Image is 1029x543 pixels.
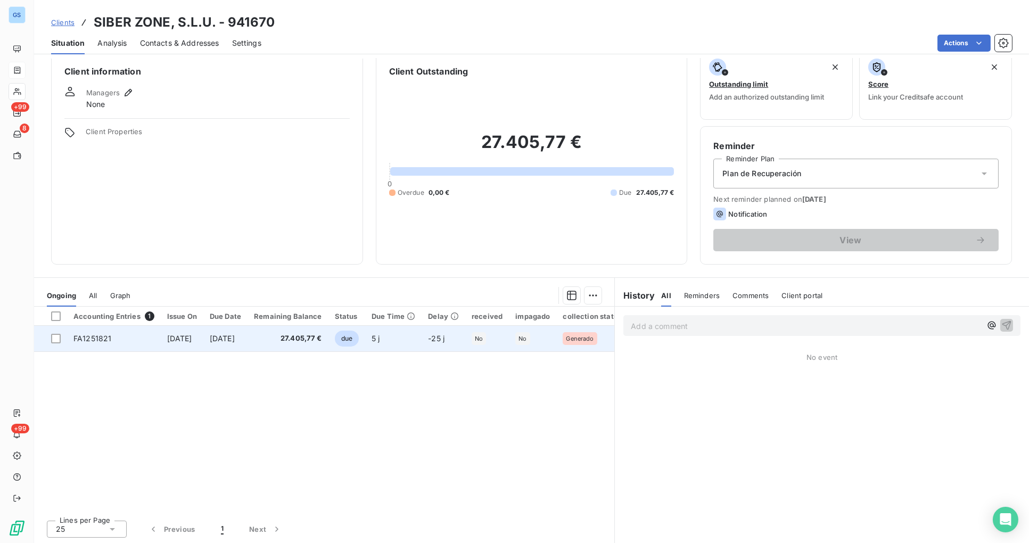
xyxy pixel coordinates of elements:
[335,331,359,347] span: due
[515,312,550,320] div: impagado
[335,312,359,320] div: Status
[372,312,415,320] div: Due Time
[428,334,444,343] span: -25 j
[97,38,127,48] span: Analysis
[726,236,975,244] span: View
[110,291,131,300] span: Graph
[11,102,29,112] span: +99
[51,18,75,27] span: Clients
[732,291,769,300] span: Comments
[937,35,991,52] button: Actions
[47,291,76,300] span: Ongoing
[236,518,295,540] button: Next
[802,195,826,203] span: [DATE]
[859,52,1012,120] button: ScoreLink your Creditsafe account
[619,188,631,198] span: Due
[781,291,822,300] span: Client portal
[518,335,526,342] span: No
[94,13,275,32] h3: SIBER ZONE, S.L.U. - 941670
[806,353,837,361] span: No event
[64,65,350,78] h6: Client information
[9,6,26,23] div: GS
[429,188,450,198] span: 0,00 €
[388,179,392,188] span: 0
[993,507,1018,532] div: Open Intercom Messenger
[167,312,197,320] div: Issue On
[713,229,999,251] button: View
[232,38,261,48] span: Settings
[254,312,322,320] div: Remaining Balance
[73,334,111,343] span: FA1251821
[475,335,483,342] span: No
[140,38,219,48] span: Contacts & Addresses
[472,312,503,320] div: received
[73,311,154,321] div: Accounting Entries
[700,52,853,120] button: Outstanding limitAdd an authorized outstanding limit
[713,195,999,203] span: Next reminder planned on
[20,124,29,133] span: 8
[709,80,768,88] span: Outstanding limit
[398,188,424,198] span: Overdue
[713,139,999,152] h6: Reminder
[86,88,120,97] span: Managers
[868,80,888,88] span: Score
[254,333,322,344] span: 27.405,77 €
[56,524,65,534] span: 25
[661,291,671,300] span: All
[728,210,767,218] span: Notification
[615,289,655,302] h6: History
[210,334,235,343] span: [DATE]
[9,520,26,537] img: Logo LeanPay
[210,312,241,320] div: Due Date
[563,312,622,320] div: collection status
[135,518,208,540] button: Previous
[636,188,674,198] span: 27.405,77 €
[145,311,154,321] span: 1
[51,17,75,28] a: Clients
[428,312,459,320] div: Delay
[89,291,97,300] span: All
[167,334,192,343] span: [DATE]
[221,524,224,534] span: 1
[389,131,674,163] h2: 27.405,77 €
[86,127,350,142] span: Client Properties
[51,38,85,48] span: Situation
[868,93,963,101] span: Link your Creditsafe account
[684,291,720,300] span: Reminders
[389,65,468,78] h6: Client Outstanding
[11,424,29,433] span: +99
[722,168,801,179] span: Plan de Recuperación
[208,518,236,540] button: 1
[566,335,594,342] span: Generado
[372,334,380,343] span: 5 j
[86,99,105,110] span: None
[709,93,824,101] span: Add an authorized outstanding limit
